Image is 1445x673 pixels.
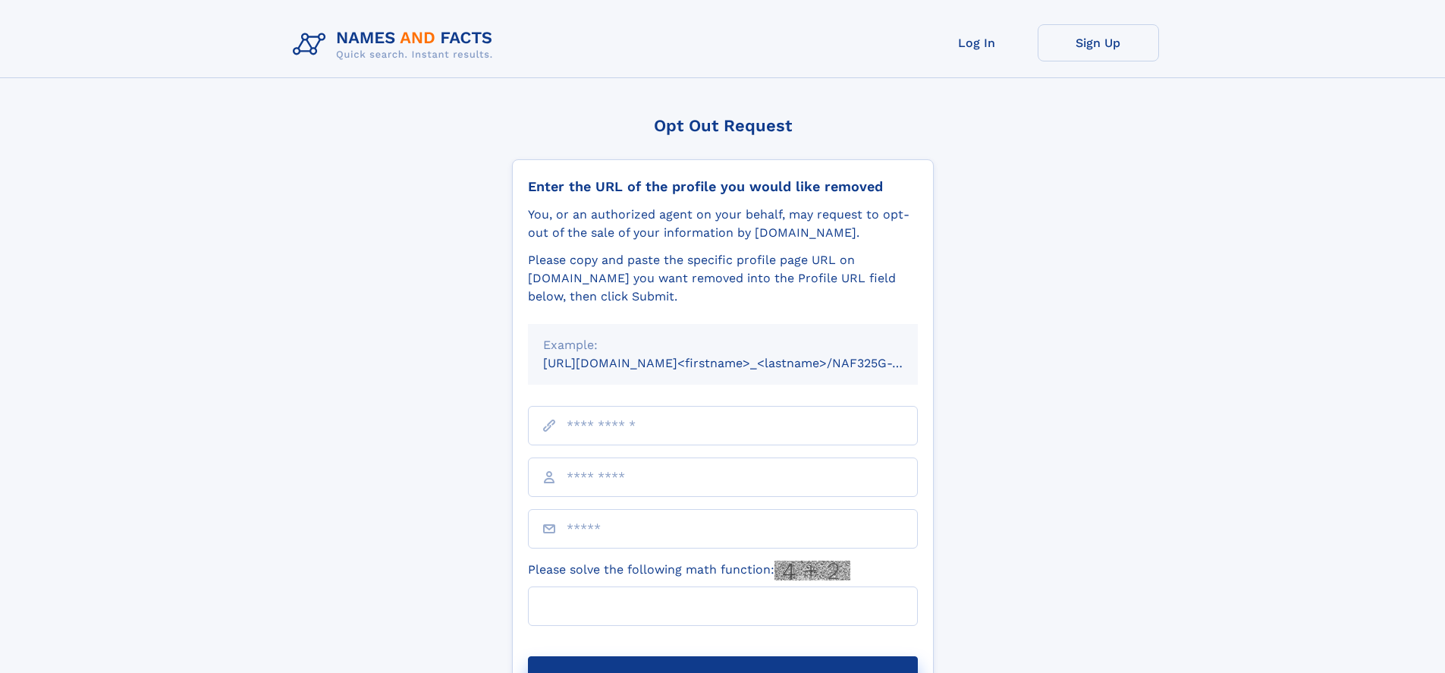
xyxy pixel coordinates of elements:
[528,178,918,195] div: Enter the URL of the profile you would like removed
[512,116,934,135] div: Opt Out Request
[543,356,947,370] small: [URL][DOMAIN_NAME]<firstname>_<lastname>/NAF325G-xxxxxxxx
[916,24,1038,61] a: Log In
[287,24,505,65] img: Logo Names and Facts
[528,251,918,306] div: Please copy and paste the specific profile page URL on [DOMAIN_NAME] you want removed into the Pr...
[528,561,850,580] label: Please solve the following math function:
[528,206,918,242] div: You, or an authorized agent on your behalf, may request to opt-out of the sale of your informatio...
[1038,24,1159,61] a: Sign Up
[543,336,903,354] div: Example:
